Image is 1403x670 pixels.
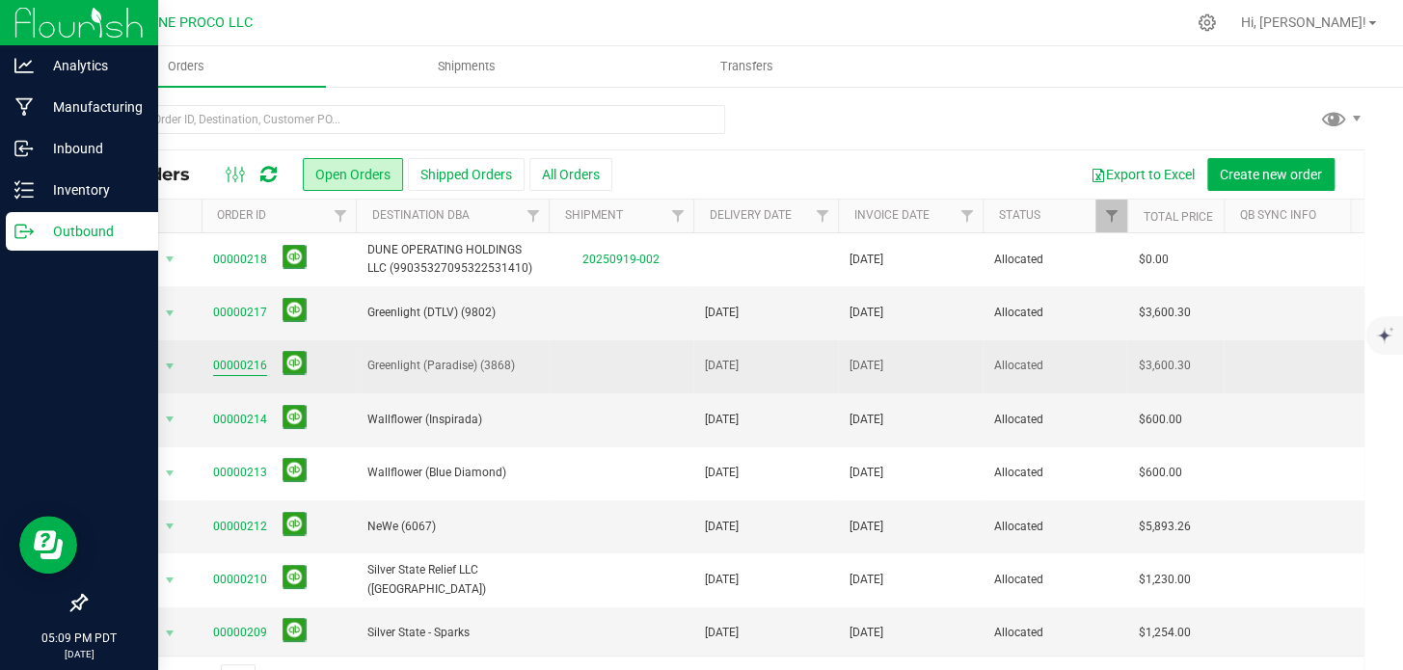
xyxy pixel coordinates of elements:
[709,208,791,222] a: Delivery Date
[217,208,266,222] a: Order ID
[213,304,267,322] a: 00000217
[850,464,883,482] span: [DATE]
[850,624,883,642] span: [DATE]
[1139,304,1191,322] span: $3,600.30
[158,353,182,380] span: select
[367,624,537,642] span: Silver State - Sparks
[158,300,182,327] span: select
[994,357,1116,375] span: Allocated
[367,357,537,375] span: Greenlight (Paradise) (3868)
[1095,200,1127,232] a: Filter
[324,200,356,232] a: Filter
[705,464,739,482] span: [DATE]
[850,571,883,589] span: [DATE]
[705,357,739,375] span: [DATE]
[705,411,739,429] span: [DATE]
[34,178,149,201] p: Inventory
[303,158,403,191] button: Open Orders
[367,561,537,598] span: Silver State Relief LLC ([GEOGRAPHIC_DATA])
[994,251,1116,269] span: Allocated
[213,251,267,269] a: 00000218
[14,56,34,75] inline-svg: Analytics
[998,208,1039,222] a: Status
[951,200,983,232] a: Filter
[1239,208,1315,222] a: QB Sync Info
[661,200,693,232] a: Filter
[367,464,537,482] span: Wallflower (Blue Diamond)
[850,518,883,536] span: [DATE]
[142,58,230,75] span: Orders
[1139,571,1191,589] span: $1,230.00
[14,139,34,158] inline-svg: Inbound
[9,647,149,661] p: [DATE]
[158,513,182,540] span: select
[141,14,253,31] span: DUNE PROCO LLC
[850,357,883,375] span: [DATE]
[367,518,537,536] span: NeWe (6067)
[1139,411,1182,429] span: $600.00
[694,58,799,75] span: Transfers
[367,411,537,429] span: Wallflower (Inspirada)
[213,464,267,482] a: 00000213
[517,200,549,232] a: Filter
[850,304,883,322] span: [DATE]
[408,158,525,191] button: Shipped Orders
[371,208,469,222] a: Destination DBA
[853,208,929,222] a: Invoice Date
[564,208,622,222] a: Shipment
[1143,210,1212,224] a: Total Price
[1139,518,1191,536] span: $5,893.26
[994,571,1116,589] span: Allocated
[994,464,1116,482] span: Allocated
[994,624,1116,642] span: Allocated
[158,406,182,433] span: select
[582,253,660,266] a: 20250919-002
[158,246,182,273] span: select
[34,137,149,160] p: Inbound
[213,411,267,429] a: 00000214
[9,630,149,647] p: 05:09 PM PDT
[705,518,739,536] span: [DATE]
[367,304,537,322] span: Greenlight (DTLV) (9802)
[326,46,606,87] a: Shipments
[213,571,267,589] a: 00000210
[1139,624,1191,642] span: $1,254.00
[34,95,149,119] p: Manufacturing
[46,46,326,87] a: Orders
[213,518,267,536] a: 00000212
[213,357,267,375] a: 00000216
[994,411,1116,429] span: Allocated
[14,222,34,241] inline-svg: Outbound
[14,180,34,200] inline-svg: Inventory
[1220,167,1322,182] span: Create new order
[1139,357,1191,375] span: $3,600.30
[158,620,182,647] span: select
[806,200,838,232] a: Filter
[1195,13,1219,32] div: Manage settings
[705,571,739,589] span: [DATE]
[213,624,267,642] a: 00000209
[1207,158,1335,191] button: Create new order
[1241,14,1366,30] span: Hi, [PERSON_NAME]!
[158,460,182,487] span: select
[607,46,886,87] a: Transfers
[14,97,34,117] inline-svg: Manufacturing
[85,105,725,134] input: Search Order ID, Destination, Customer PO...
[367,241,537,278] span: DUNE OPERATING HOLDINGS LLC (99035327095322531410)
[1139,251,1169,269] span: $0.00
[994,304,1116,322] span: Allocated
[705,304,739,322] span: [DATE]
[1139,464,1182,482] span: $600.00
[705,624,739,642] span: [DATE]
[529,158,612,191] button: All Orders
[34,54,149,77] p: Analytics
[158,567,182,594] span: select
[412,58,522,75] span: Shipments
[994,518,1116,536] span: Allocated
[1078,158,1207,191] button: Export to Excel
[850,251,883,269] span: [DATE]
[850,411,883,429] span: [DATE]
[19,516,77,574] iframe: Resource center
[34,220,149,243] p: Outbound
